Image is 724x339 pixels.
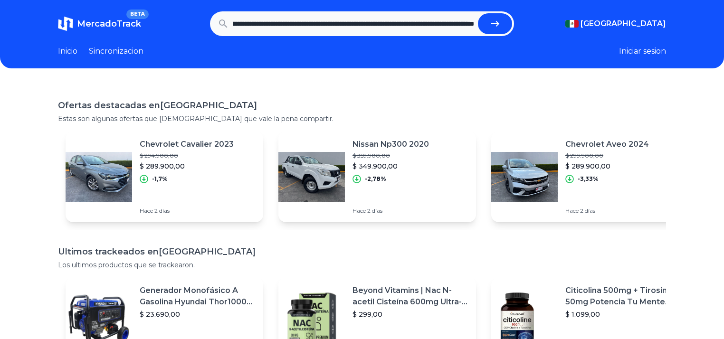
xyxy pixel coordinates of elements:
a: Featured imageChevrolet Cavalier 2023$ 294.900,00$ 289.900,00-1,7%Hace 2 días [66,131,263,222]
img: Featured image [278,143,345,210]
button: Iniciar sesion [619,46,666,57]
p: Los ultimos productos que se trackearon. [58,260,666,270]
p: $ 23.690,00 [140,310,256,319]
img: Featured image [66,143,132,210]
a: Featured imageNissan Np300 2020$ 359.900,00$ 349.900,00-2,78%Hace 2 días [278,131,476,222]
span: MercadoTrack [77,19,141,29]
p: $ 359.900,00 [352,152,429,160]
p: $ 349.900,00 [352,161,429,171]
p: -2,78% [365,175,386,183]
span: [GEOGRAPHIC_DATA] [581,18,666,29]
p: Hace 2 días [352,207,429,215]
h1: Ofertas destacadas en [GEOGRAPHIC_DATA] [58,99,666,112]
p: $ 289.900,00 [140,161,234,171]
a: Featured imageChevrolet Aveo 2024$ 299.900,00$ 289.900,00-3,33%Hace 2 días [491,131,689,222]
p: Citicolina 500mg + Tirosina 50mg Potencia Tu Mente (120caps) Sabor Sin Sabor [565,285,681,308]
a: MercadoTrackBETA [58,16,141,31]
p: Chevrolet Aveo 2024 [565,139,649,150]
p: $ 289.900,00 [565,161,649,171]
img: Mexico [565,20,579,28]
p: -3,33% [578,175,599,183]
p: Estas son algunas ofertas que [DEMOGRAPHIC_DATA] que vale la pena compartir. [58,114,666,123]
p: Chevrolet Cavalier 2023 [140,139,234,150]
img: MercadoTrack [58,16,73,31]
p: Beyond Vitamins | Nac N-acetil Cisteína 600mg Ultra-premium Con Inulina De Agave (prebiótico Natu... [352,285,468,308]
p: Nissan Np300 2020 [352,139,429,150]
a: Inicio [58,46,77,57]
button: [GEOGRAPHIC_DATA] [565,18,666,29]
img: Featured image [491,143,558,210]
p: Generador Monofásico A Gasolina Hyundai Thor10000 P 11.5 Kw [140,285,256,308]
p: $ 299,00 [352,310,468,319]
p: $ 294.900,00 [140,152,234,160]
p: $ 299.900,00 [565,152,649,160]
p: Hace 2 días [565,207,649,215]
p: -1,7% [152,175,168,183]
span: BETA [126,9,149,19]
p: Hace 2 días [140,207,234,215]
h1: Ultimos trackeados en [GEOGRAPHIC_DATA] [58,245,666,258]
a: Sincronizacion [89,46,143,57]
p: $ 1.099,00 [565,310,681,319]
